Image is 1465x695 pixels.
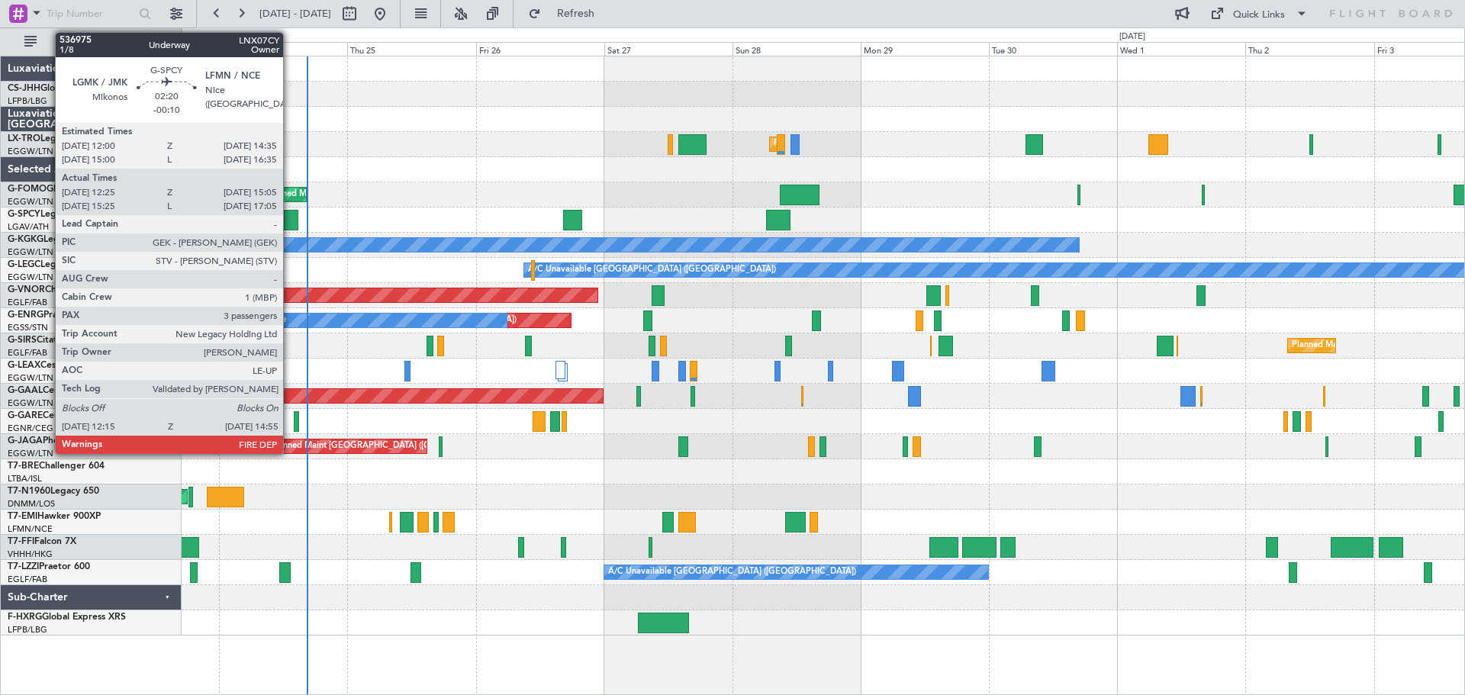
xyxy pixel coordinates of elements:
[8,372,53,384] a: EGGW/LTN
[1245,42,1373,56] div: Thu 2
[8,386,43,395] span: G-GAAL
[861,42,989,56] div: Mon 29
[8,473,42,484] a: LTBA/ISL
[8,322,48,333] a: EGSS/STN
[8,134,89,143] a: LX-TROLegacy 650
[8,397,53,409] a: EGGW/LTN
[8,512,101,521] a: T7-EMIHawker 900XP
[8,285,45,294] span: G-VNOR
[8,549,53,560] a: VHHH/HKG
[17,30,166,54] button: All Aircraft
[8,487,50,496] span: T7-N1960
[8,196,53,208] a: EGGW/LTN
[8,613,42,622] span: F-HXRG
[8,272,53,283] a: EGGW/LTN
[8,498,55,510] a: DNMM/LOS
[8,297,47,308] a: EGLF/FAB
[8,310,95,320] a: G-ENRGPraetor 600
[989,42,1117,56] div: Tue 30
[271,435,511,458] div: Planned Maint [GEOGRAPHIC_DATA] ([GEOGRAPHIC_DATA])
[8,624,47,635] a: LFPB/LBG
[732,42,861,56] div: Sun 28
[476,42,604,56] div: Fri 26
[1203,2,1315,26] button: Quick Links
[8,411,43,420] span: G-GARE
[8,562,39,571] span: T7-LZZI
[8,562,90,571] a: T7-LZZIPraetor 600
[8,210,40,219] span: G-SPCY
[8,235,92,244] a: G-KGKGLegacy 600
[259,7,331,21] span: [DATE] - [DATE]
[8,537,76,546] a: T7-FFIFalcon 7X
[608,561,856,584] div: A/C Unavailable [GEOGRAPHIC_DATA] ([GEOGRAPHIC_DATA])
[8,361,125,370] a: G-LEAXCessna Citation XLS
[1233,8,1285,23] div: Quick Links
[8,462,105,471] a: T7-BREChallenger 604
[8,310,43,320] span: G-ENRG
[604,42,732,56] div: Sat 27
[8,336,37,345] span: G-SIRS
[266,183,506,206] div: Planned Maint [GEOGRAPHIC_DATA] ([GEOGRAPHIC_DATA])
[8,386,134,395] a: G-GAALCessna Citation XLS+
[219,42,347,56] div: Wed 24
[8,84,40,93] span: CS-JHH
[8,246,53,258] a: EGGW/LTN
[8,285,111,294] a: G-VNORChallenger 650
[8,411,134,420] a: G-GARECessna Citation XLS+
[8,487,99,496] a: T7-N1960Legacy 650
[185,31,211,43] div: [DATE]
[544,8,608,19] span: Refresh
[8,134,40,143] span: LX-TRO
[8,523,53,535] a: LFMN/NCE
[8,436,96,446] a: G-JAGAPhenom 300
[8,347,47,359] a: EGLF/FAB
[8,260,40,269] span: G-LEGC
[8,462,39,471] span: T7-BRE
[8,185,47,194] span: G-FOMO
[8,95,47,107] a: LFPB/LBG
[1117,42,1245,56] div: Wed 1
[223,309,286,332] div: A/C Unavailable
[8,336,95,345] a: G-SIRSCitation Excel
[8,448,53,459] a: EGGW/LTN
[528,259,776,282] div: A/C Unavailable [GEOGRAPHIC_DATA] ([GEOGRAPHIC_DATA])
[8,537,34,546] span: T7-FFI
[347,42,475,56] div: Thu 25
[8,260,89,269] a: G-LEGCLegacy 600
[774,133,1014,156] div: Planned Maint [GEOGRAPHIC_DATA] ([GEOGRAPHIC_DATA])
[521,2,613,26] button: Refresh
[8,512,37,521] span: T7-EMI
[8,185,98,194] a: G-FOMOGlobal 6000
[8,235,43,244] span: G-KGKG
[8,361,40,370] span: G-LEAX
[8,423,53,434] a: EGNR/CEG
[8,436,43,446] span: G-JAGA
[8,221,49,233] a: LGAV/ATH
[8,146,53,157] a: EGGW/LTN
[8,84,92,93] a: CS-JHHGlobal 6000
[40,37,161,47] span: All Aircraft
[47,2,134,25] input: Trip Number
[1119,31,1145,43] div: [DATE]
[8,210,89,219] a: G-SPCYLegacy 650
[8,574,47,585] a: EGLF/FAB
[8,613,126,622] a: F-HXRGGlobal Express XRS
